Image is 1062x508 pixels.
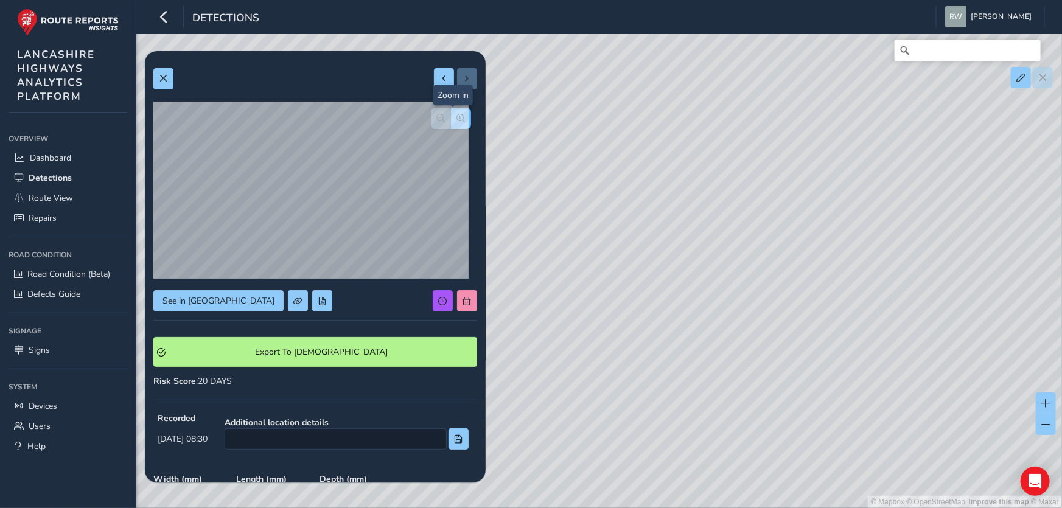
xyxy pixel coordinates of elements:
div: Signage [9,322,127,340]
button: See in Route View [153,290,284,311]
img: rr logo [17,9,119,36]
a: Users [9,416,127,436]
div: Overview [9,130,127,148]
a: Dashboard [9,148,127,168]
div: Open Intercom Messenger [1021,467,1050,496]
span: Dashboard [30,152,71,164]
span: Signs [29,344,50,356]
button: Export To Symology [153,337,477,367]
div: : 20 DAYS [153,375,477,387]
span: Detections [192,10,259,27]
a: Route View [9,188,127,208]
span: [PERSON_NAME] [971,6,1032,27]
span: Route View [29,192,73,204]
input: Search [895,40,1041,61]
span: Defects Guide [27,288,80,300]
span: Road Condition (Beta) [27,268,110,280]
strong: Length ( mm ) [237,473,312,485]
img: diamond-layout [945,6,966,27]
span: Detections [29,172,72,184]
button: [PERSON_NAME] [945,6,1036,27]
span: [DATE] 08:30 [158,433,208,445]
a: Road Condition (Beta) [9,264,127,284]
strong: Additional location details [225,417,469,428]
span: LANCASHIRE HIGHWAYS ANALYTICS PLATFORM [17,47,95,103]
a: Help [9,436,127,456]
div: System [9,378,127,396]
strong: Width ( mm ) [153,473,228,485]
span: Users [29,420,51,432]
strong: Recorded [158,412,208,424]
span: Devices [29,400,57,412]
a: Signs [9,340,127,360]
span: Help [27,440,46,452]
span: Repairs [29,212,57,224]
a: Defects Guide [9,284,127,304]
div: Road Condition [9,246,127,264]
span: See in [GEOGRAPHIC_DATA] [162,295,274,307]
strong: Depth ( mm ) [320,473,394,485]
strong: Risk Score [153,375,196,387]
a: Devices [9,396,127,416]
a: Repairs [9,208,127,228]
a: Detections [9,168,127,188]
span: Export To [DEMOGRAPHIC_DATA] [170,346,473,358]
